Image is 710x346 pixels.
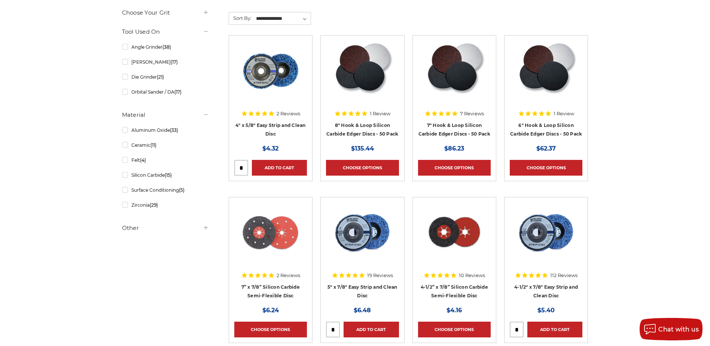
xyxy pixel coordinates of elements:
img: Silicon Carbide 7" Hook & Loop Edger Discs [424,41,485,101]
a: 4-1/2" x 7/8" Easy Strip and Clean Disc [514,284,578,298]
span: 112 Reviews [550,273,578,278]
button: Chat with us [640,318,703,340]
a: Ceramic [122,139,209,152]
a: 7" x 7/8" Silicon Carbide Semi Flex Disc [234,203,307,275]
a: Angle Grinder [122,40,209,54]
a: Aluminum Oxide [122,124,209,137]
a: Die Grinder [122,70,209,84]
span: (17) [174,89,182,95]
a: Choose Options [326,160,399,176]
span: $62.37 [536,145,556,152]
span: (33) [170,127,178,133]
a: Silicon Carbide 7" Hook & Loop Edger Discs [418,41,491,113]
a: Zirconia [122,198,209,212]
a: 4-1/2" x 7/8" Easy Strip and Clean Disc [510,203,582,275]
a: Silicon Carbide 6" Hook & Loop Edger Discs [510,41,582,113]
a: Add to Cart [252,160,307,176]
span: 2 Reviews [277,111,300,116]
a: blue clean and strip disc [326,203,399,275]
img: Silicon Carbide 6" Hook & Loop Edger Discs [516,41,576,101]
span: (29) [150,202,158,208]
a: 7” x 7/8” Silicon Carbide Semi-Flexible Disc [241,284,300,298]
a: 6" Hook & Loop Silicon Carbide Edger Discs - 50 Pack [510,122,582,137]
a: Silicon Carbide 8" Hook & Loop Edger Discs [326,41,399,113]
span: 7 Reviews [460,111,484,116]
a: Choose Options [234,322,307,337]
a: 4-1/2” x 7/8” Silicon Carbide Semi-Flexible Disc [421,284,488,298]
a: Orbital Sander / DA [122,85,209,98]
h5: Material [122,110,209,119]
img: 4-1/2" x 7/8" Easy Strip and Clean Disc [514,203,578,262]
a: 5" x 7/8" Easy Strip and Clean Disc [327,284,397,298]
a: Choose Options [418,160,491,176]
span: $6.48 [354,307,371,314]
a: 4.5" x 7/8" Silicon Carbide Semi Flex Disc [418,203,491,275]
span: $4.32 [262,145,278,152]
a: Add to Cart [527,322,582,337]
span: (17) [171,59,178,65]
span: (38) [162,44,171,50]
span: (11) [150,142,156,148]
span: 1 Review [370,111,390,116]
a: Choose Options [510,160,582,176]
img: blue clean and strip disc [332,203,392,262]
a: Silicon Carbide [122,169,209,182]
span: (4) [140,157,146,163]
span: 10 Reviews [459,273,485,278]
span: $6.24 [262,307,279,314]
label: Sort By: [229,12,252,24]
span: Chat with us [658,326,699,333]
span: (21) [157,74,164,80]
a: Felt [122,154,209,167]
span: $86.23 [444,145,464,152]
h5: Choose Your Grit [122,8,209,17]
span: $5.40 [537,307,555,314]
img: 4.5" x 7/8" Silicon Carbide Semi Flex Disc [424,203,484,262]
a: 7" Hook & Loop Silicon Carbide Edger Discs - 50 Pack [418,122,490,137]
img: 4" x 5/8" easy strip and clean discs [241,41,301,101]
a: [PERSON_NAME] [122,55,209,69]
span: (5) [179,187,185,193]
a: 8" Hook & Loop Silicon Carbide Edger Discs - 50 Pack [326,122,398,137]
a: Surface Conditioning [122,183,209,197]
span: $135.44 [351,145,374,152]
img: Silicon Carbide 8" Hook & Loop Edger Discs [332,41,393,101]
span: 19 Reviews [367,273,393,278]
a: 4" x 5/8" easy strip and clean discs [234,41,307,113]
h5: Other [122,224,209,233]
h5: Tool Used On [122,27,209,36]
img: 7" x 7/8" Silicon Carbide Semi Flex Disc [241,203,301,262]
select: Sort By: [255,13,311,24]
a: 4" x 5/8" Easy Strip and Clean Disc [235,122,306,137]
a: Choose Options [418,322,491,337]
span: 2 Reviews [277,273,300,278]
span: 1 Review [554,111,574,116]
a: Add to Cart [344,322,399,337]
span: (15) [165,172,172,178]
span: $4.16 [447,307,462,314]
